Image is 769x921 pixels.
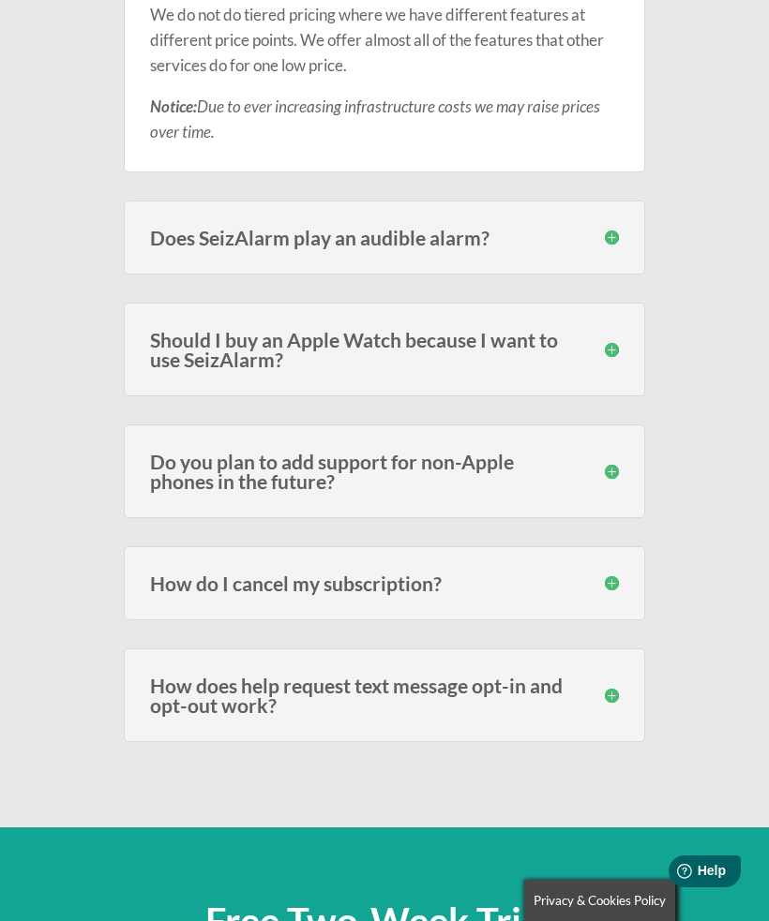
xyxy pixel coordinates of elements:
h3: How do I cancel my subscription? [150,573,619,593]
em: Due to ever increasing infrastructure costs we may raise prices over time. [150,97,600,141]
h3: Do you plan to add support for non-Apple phones in the future? [150,452,619,491]
span: Privacy & Cookies Policy [534,893,666,908]
h3: How does help request text message opt-in and opt-out work? [150,676,619,715]
strong: Notice: [150,97,197,116]
p: We do not do tiered pricing where we have different features at different price points. We offer ... [150,2,619,95]
h3: Does SeizAlarm play an audible alarm? [150,228,619,247]
iframe: Help widget launcher [602,848,748,900]
h3: Should I buy an Apple Watch because I want to use SeizAlarm? [150,330,619,369]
